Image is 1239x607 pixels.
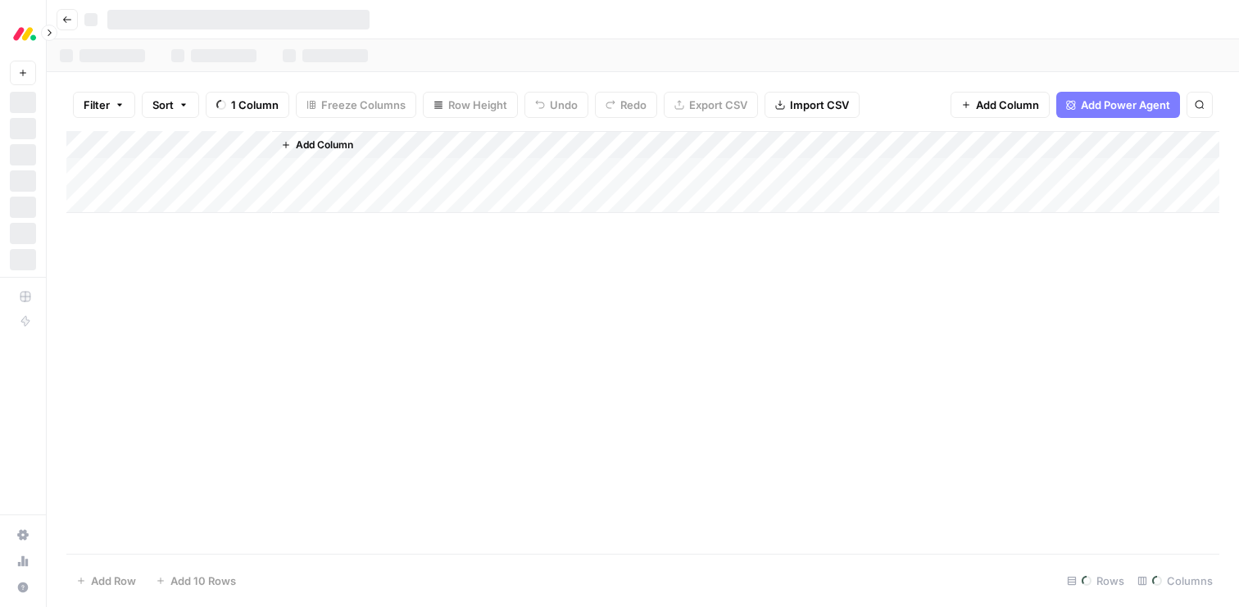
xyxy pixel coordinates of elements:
[1056,92,1180,118] button: Add Power Agent
[1081,97,1170,113] span: Add Power Agent
[10,548,36,574] a: Usage
[84,97,110,113] span: Filter
[550,97,578,113] span: Undo
[296,92,416,118] button: Freeze Columns
[689,97,747,113] span: Export CSV
[91,573,136,589] span: Add Row
[765,92,860,118] button: Import CSV
[206,92,289,118] button: 1 Column
[1060,568,1131,594] div: Rows
[595,92,657,118] button: Redo
[10,13,36,54] button: Workspace: Monday.com
[152,97,174,113] span: Sort
[976,97,1039,113] span: Add Column
[296,138,353,152] span: Add Column
[231,97,279,113] span: 1 Column
[790,97,849,113] span: Import CSV
[321,97,406,113] span: Freeze Columns
[951,92,1050,118] button: Add Column
[620,97,647,113] span: Redo
[275,134,360,156] button: Add Column
[1131,568,1219,594] div: Columns
[524,92,588,118] button: Undo
[448,97,507,113] span: Row Height
[664,92,758,118] button: Export CSV
[10,19,39,48] img: Monday.com Logo
[10,574,36,600] button: Help + Support
[73,92,135,118] button: Filter
[146,568,246,594] button: Add 10 Rows
[423,92,518,118] button: Row Height
[170,573,236,589] span: Add 10 Rows
[142,92,199,118] button: Sort
[10,522,36,548] a: Settings
[66,568,146,594] button: Add Row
